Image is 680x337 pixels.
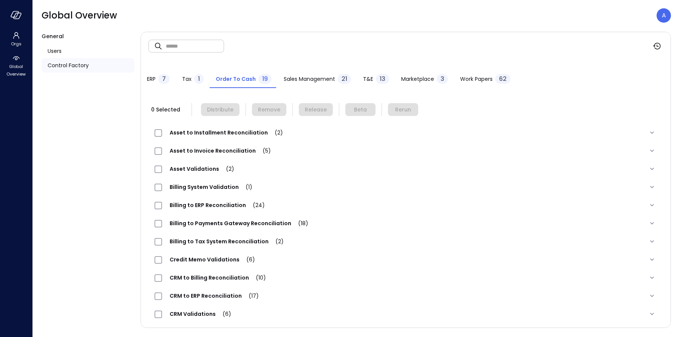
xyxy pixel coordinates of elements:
div: Asset Validations(2) [148,160,663,178]
div: Credit Memo Validations(6) [148,250,663,269]
span: (10) [249,274,266,281]
div: Asset to Invoice Reconciliation(5) [148,142,663,160]
span: Global Overview [42,9,117,22]
span: 13 [380,74,385,83]
span: 3 [440,74,444,83]
div: Billing to ERP Reconciliation(24) [148,196,663,214]
div: Global Overview [2,53,31,79]
span: 0 Selected [148,105,182,114]
span: (2) [268,129,283,136]
span: Sales Management [284,75,335,83]
span: (6) [216,310,231,318]
span: Users [48,47,62,55]
div: Billing to Payments Gateway Reconciliation(18) [148,214,663,232]
span: 62 [499,74,507,83]
span: Tax [182,75,192,83]
span: Billing to Payments Gateway Reconciliation [162,220,316,227]
span: (5) [256,147,271,155]
span: Asset to Invoice Reconciliation [162,147,278,155]
span: CRM to Billing Reconciliation [162,274,274,281]
span: (2) [269,238,284,245]
span: Asset Validations [162,165,242,173]
div: Asset to Installment Reconciliation(2) [148,124,663,142]
span: Billing System Validation [162,183,260,191]
a: Control Factory [42,58,134,73]
span: Order to Cash [216,75,256,83]
div: CRM Validations(6) [148,305,663,323]
span: (17) [242,292,259,300]
span: General [42,32,64,40]
span: Work Papers [460,75,493,83]
span: Billing to ERP Reconciliation [162,201,272,209]
div: CRM to ERP Reconciliation(17) [148,287,663,305]
span: 7 [162,74,166,83]
span: (1) [239,183,252,191]
div: Avi Brandwain [657,8,671,23]
span: 21 [342,74,347,83]
span: CRM Validations [162,310,239,318]
span: Asset to Installment Reconciliation [162,129,291,136]
span: Orgs [11,40,22,48]
p: A [662,11,666,20]
span: Credit Memo Validations [162,256,263,263]
div: Billing System Validation(1) [148,178,663,196]
span: Global Overview [5,63,28,78]
span: (2) [219,165,234,173]
span: Marketplace [401,75,434,83]
div: Orgs [2,30,31,48]
span: Control Factory [48,61,89,70]
div: Billing to Tax System Reconciliation(2) [148,232,663,250]
span: Billing to Tax System Reconciliation [162,238,291,245]
div: CRM to Billing Reconciliation(10) [148,269,663,287]
span: 1 [198,74,200,83]
span: 19 [262,74,268,83]
span: (6) [240,256,255,263]
span: CRM to ERP Reconciliation [162,292,266,300]
span: T&E [363,75,373,83]
span: ERP [147,75,156,83]
span: (18) [291,220,308,227]
a: Users [42,44,134,58]
span: (24) [246,201,265,209]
